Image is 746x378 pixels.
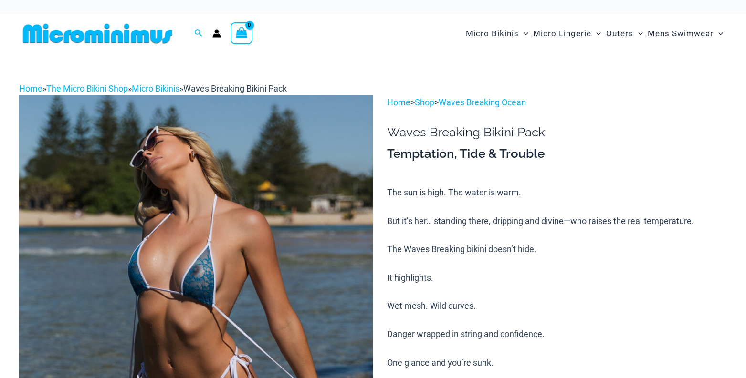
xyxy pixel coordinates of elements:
h3: Temptation, Tide & Trouble [387,146,727,162]
a: View Shopping Cart, empty [231,22,252,44]
a: Home [387,97,410,107]
span: Menu Toggle [519,21,528,46]
a: Search icon link [194,28,203,40]
a: Account icon link [212,29,221,38]
a: Home [19,83,42,93]
span: Outers [606,21,633,46]
span: Micro Lingerie [533,21,591,46]
h1: Waves Breaking Bikini Pack [387,125,727,140]
p: > > [387,95,727,110]
a: Micro BikinisMenu ToggleMenu Toggle [463,19,531,48]
img: MM SHOP LOGO FLAT [19,23,176,44]
span: Menu Toggle [591,21,601,46]
a: OutersMenu ToggleMenu Toggle [604,19,645,48]
a: Micro Bikinis [132,83,179,93]
nav: Site Navigation [462,18,727,50]
a: Shop [415,97,434,107]
a: Micro LingerieMenu ToggleMenu Toggle [531,19,603,48]
span: » » » [19,83,287,93]
a: The Micro Bikini Shop [46,83,128,93]
a: Waves Breaking Ocean [439,97,526,107]
a: Mens SwimwearMenu ToggleMenu Toggle [645,19,725,48]
span: Menu Toggle [633,21,643,46]
span: Waves Breaking Bikini Pack [183,83,287,93]
span: Menu Toggle [714,21,723,46]
span: Micro Bikinis [466,21,519,46]
span: Mens Swimwear [648,21,714,46]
